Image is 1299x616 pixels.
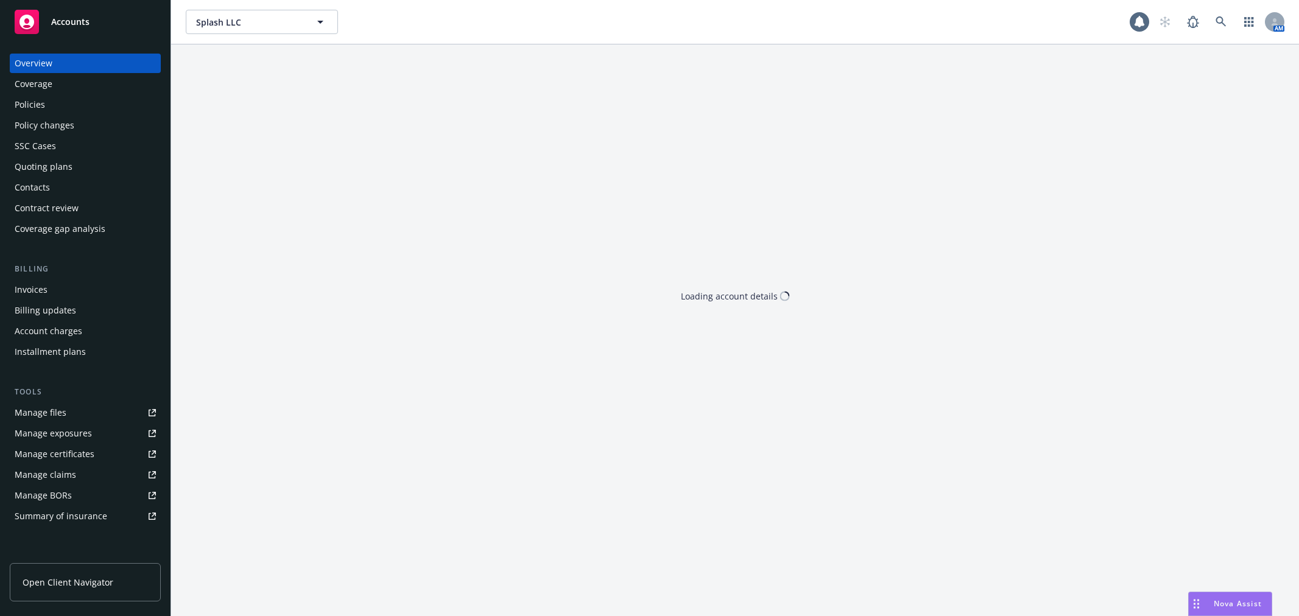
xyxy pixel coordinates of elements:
[10,342,161,362] a: Installment plans
[15,54,52,73] div: Overview
[10,424,161,443] a: Manage exposures
[1237,10,1261,34] a: Switch app
[1189,592,1204,615] div: Drag to move
[15,342,86,362] div: Installment plans
[15,465,76,485] div: Manage claims
[10,95,161,114] a: Policies
[1188,592,1272,616] button: Nova Assist
[15,403,66,422] div: Manage files
[15,95,45,114] div: Policies
[10,178,161,197] a: Contacts
[15,157,72,177] div: Quoting plans
[1209,10,1233,34] a: Search
[15,280,48,299] div: Invoices
[10,280,161,299] a: Invoices
[10,506,161,526] a: Summary of insurance
[10,403,161,422] a: Manage files
[15,178,50,197] div: Contacts
[10,486,161,505] a: Manage BORs
[10,263,161,275] div: Billing
[1181,10,1205,34] a: Report a Bug
[681,290,778,303] div: Loading account details
[23,576,113,589] span: Open Client Navigator
[1153,10,1177,34] a: Start snowing
[15,219,105,239] div: Coverage gap analysis
[10,465,161,485] a: Manage claims
[15,74,52,94] div: Coverage
[10,219,161,239] a: Coverage gap analysis
[15,116,74,135] div: Policy changes
[15,198,79,218] div: Contract review
[10,198,161,218] a: Contract review
[15,301,76,320] div: Billing updates
[15,321,82,341] div: Account charges
[10,116,161,135] a: Policy changes
[15,424,92,443] div: Manage exposures
[10,74,161,94] a: Coverage
[10,5,161,39] a: Accounts
[1214,598,1262,609] span: Nova Assist
[10,386,161,398] div: Tools
[15,506,107,526] div: Summary of insurance
[10,321,161,341] a: Account charges
[15,136,56,156] div: SSC Cases
[10,54,161,73] a: Overview
[15,444,94,464] div: Manage certificates
[51,17,90,27] span: Accounts
[10,301,161,320] a: Billing updates
[196,16,301,29] span: Splash LLC
[10,550,161,562] div: Analytics hub
[10,136,161,156] a: SSC Cases
[15,486,72,505] div: Manage BORs
[10,444,161,464] a: Manage certificates
[10,157,161,177] a: Quoting plans
[186,10,338,34] button: Splash LLC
